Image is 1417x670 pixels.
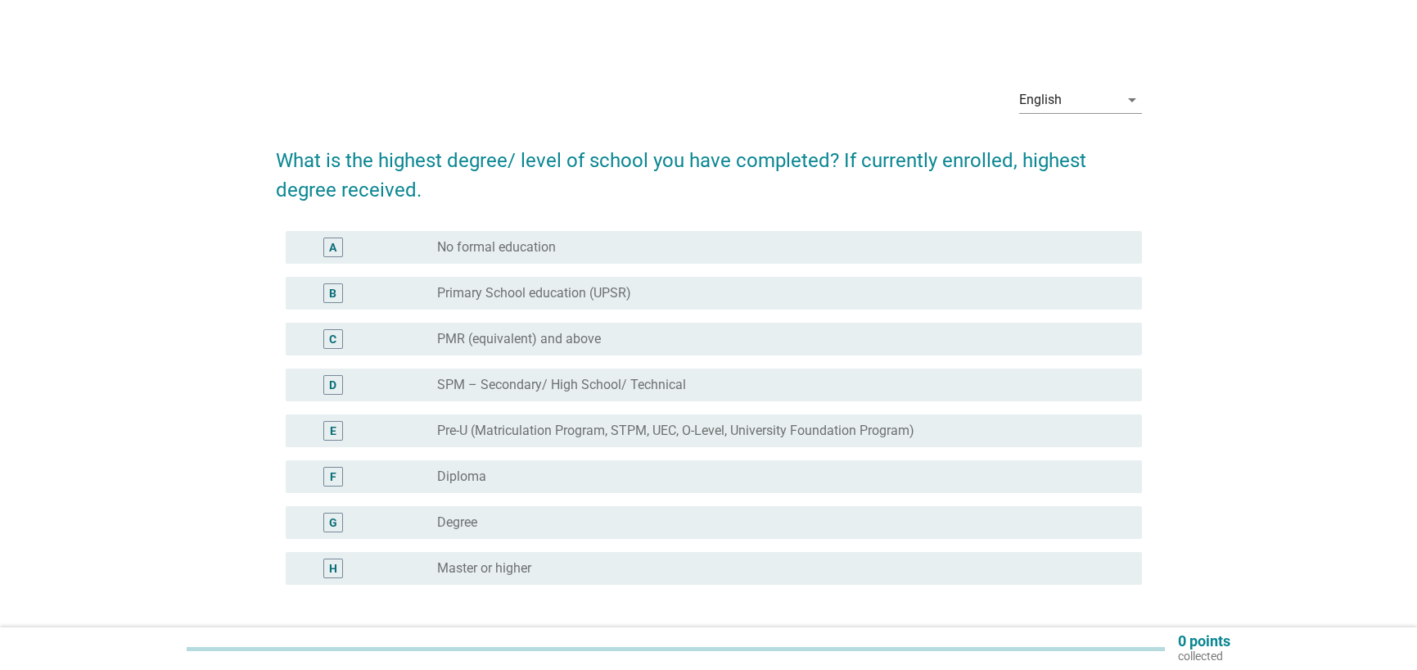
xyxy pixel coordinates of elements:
[437,285,631,301] label: Primary School education (UPSR)
[276,129,1142,205] h2: What is the highest degree/ level of school you have completed? If currently enrolled, highest de...
[437,331,601,347] label: PMR (equivalent) and above
[329,560,337,577] div: H
[1122,90,1142,110] i: arrow_drop_down
[329,514,337,532] div: G
[329,377,336,394] div: D
[329,331,336,348] div: C
[330,469,336,486] div: F
[437,469,486,485] label: Diploma
[1019,93,1062,107] div: English
[437,377,686,393] label: SPM – Secondary/ High School/ Technical
[437,239,556,256] label: No formal education
[329,239,336,256] div: A
[1178,634,1230,649] p: 0 points
[437,514,477,531] label: Degree
[1178,649,1230,663] p: collected
[329,285,336,302] div: B
[330,423,336,440] div: E
[437,560,531,577] label: Master or higher
[437,423,914,439] label: Pre-U (Matriculation Program, STPM, UEC, O-Level, University Foundation Program)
